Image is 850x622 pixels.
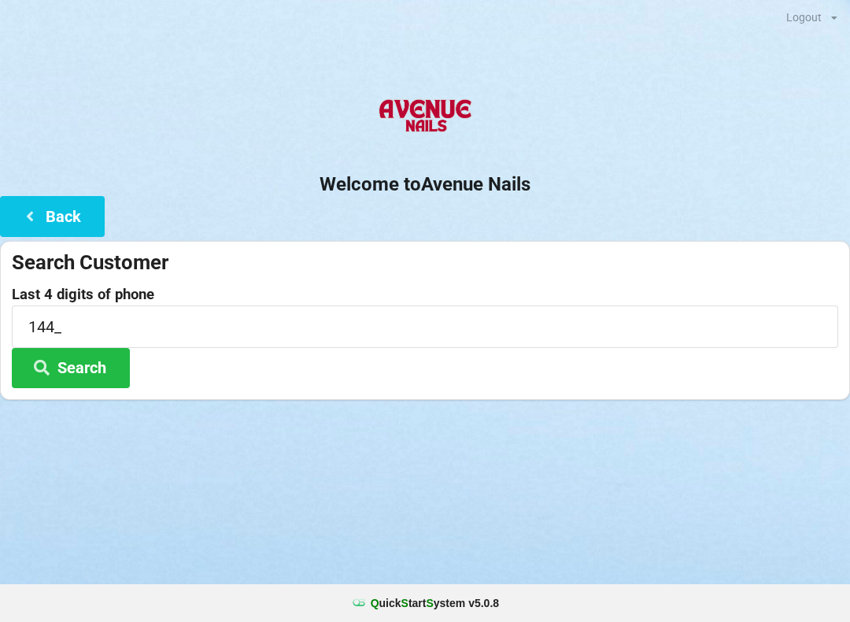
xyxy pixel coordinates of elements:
div: Logout [786,12,822,23]
img: favicon.ico [351,595,367,611]
span: Q [371,597,379,609]
span: S [426,597,433,609]
span: S [401,597,408,609]
button: Search [12,348,130,388]
img: AvenueNails-Logo.png [372,86,477,149]
label: Last 4 digits of phone [12,287,838,302]
div: Search Customer [12,250,838,276]
input: 0000 [12,305,838,347]
b: uick tart ystem v 5.0.8 [371,595,499,611]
